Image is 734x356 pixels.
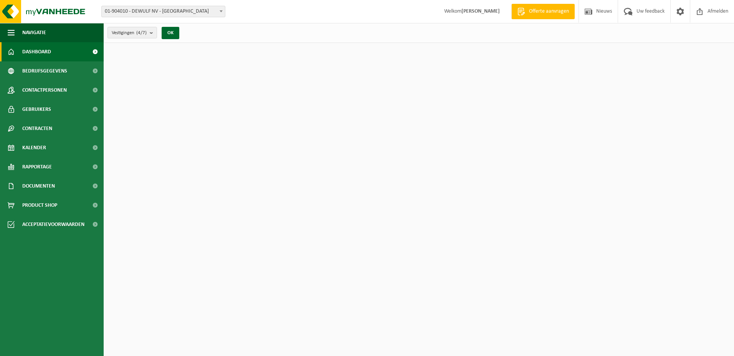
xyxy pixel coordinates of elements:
[22,100,51,119] span: Gebruikers
[22,157,52,176] span: Rapportage
[461,8,500,14] strong: [PERSON_NAME]
[22,119,52,138] span: Contracten
[107,27,157,38] button: Vestigingen(4/7)
[22,196,57,215] span: Product Shop
[22,42,51,61] span: Dashboard
[136,30,147,35] count: (4/7)
[22,81,67,100] span: Contactpersonen
[527,8,571,15] span: Offerte aanvragen
[22,61,67,81] span: Bedrijfsgegevens
[102,6,225,17] span: 01-904010 - DEWULF NV - ROESELARE
[511,4,575,19] a: Offerte aanvragen
[112,27,147,39] span: Vestigingen
[22,23,46,42] span: Navigatie
[22,138,46,157] span: Kalender
[162,27,179,39] button: OK
[22,176,55,196] span: Documenten
[22,215,84,234] span: Acceptatievoorwaarden
[101,6,225,17] span: 01-904010 - DEWULF NV - ROESELARE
